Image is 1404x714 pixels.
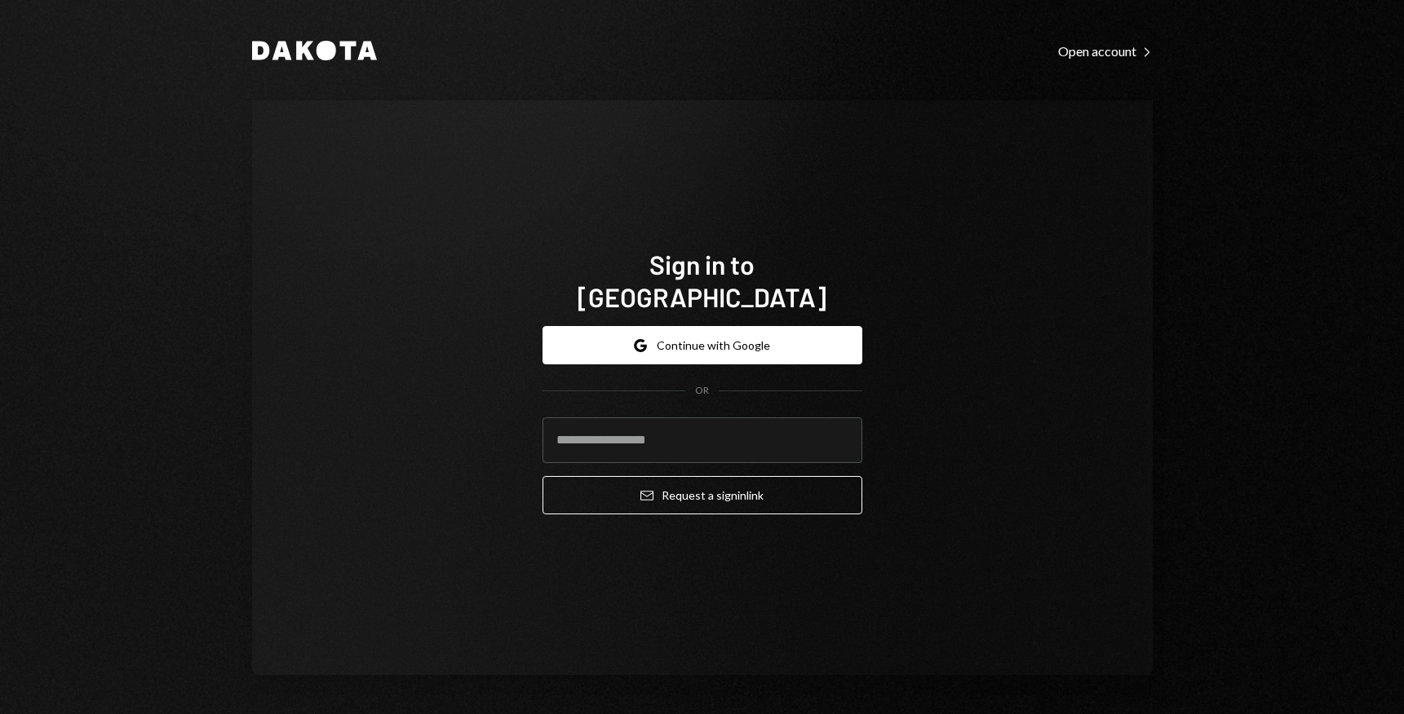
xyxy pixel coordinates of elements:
h1: Sign in to [GEOGRAPHIC_DATA] [543,248,862,313]
button: Request a signinlink [543,476,862,514]
div: OR [695,384,709,398]
button: Continue with Google [543,326,862,364]
a: Open account [1058,42,1153,59]
div: Open account [1058,43,1153,59]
